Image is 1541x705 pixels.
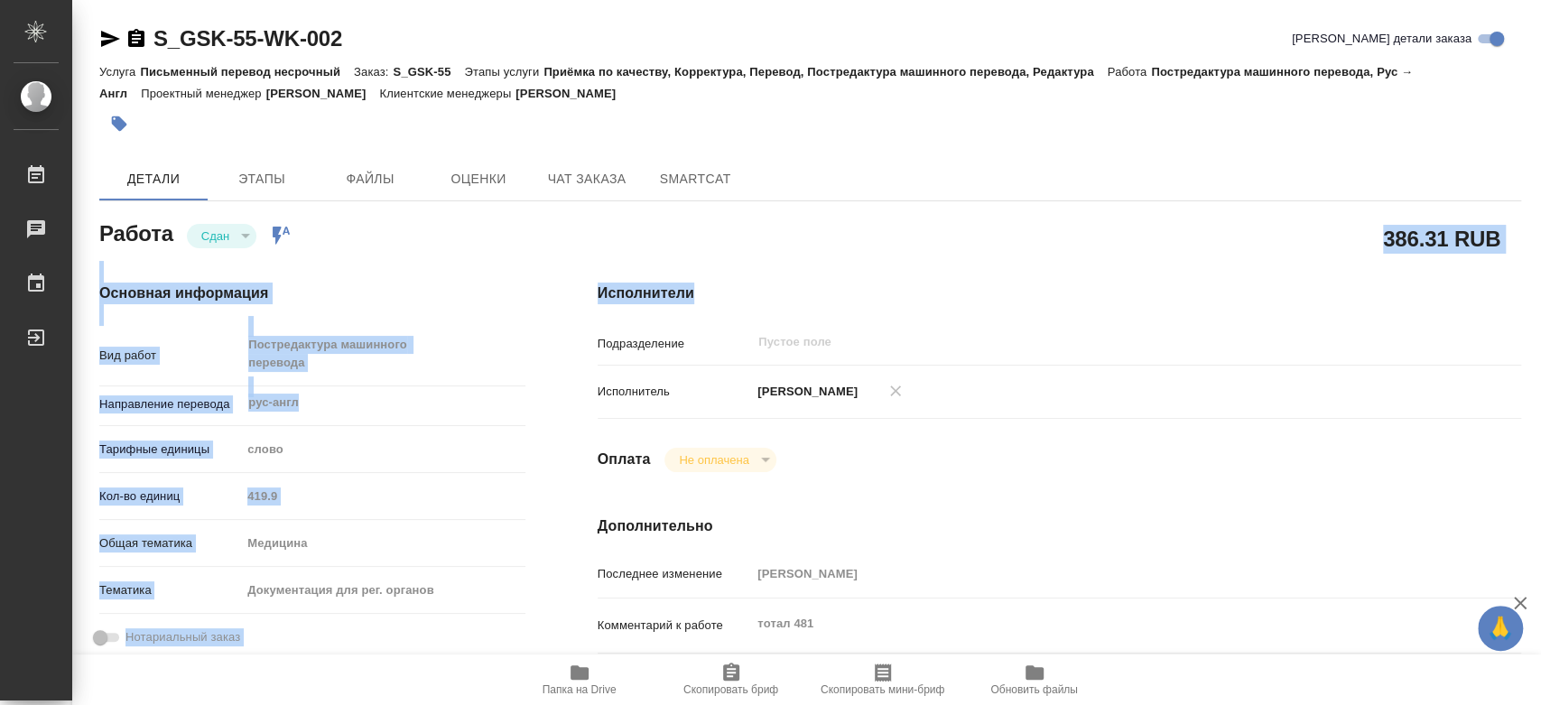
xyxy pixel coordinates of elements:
[99,28,121,50] button: Скопировать ссылку для ЯМессенджера
[99,347,241,365] p: Вид работ
[464,65,543,79] p: Этапы услуги
[99,104,139,144] button: Добавить тэг
[1485,609,1516,647] span: 🙏
[683,683,778,696] span: Скопировать бриф
[598,617,752,635] p: Комментарий к работе
[354,65,393,79] p: Заказ:
[515,87,629,100] p: [PERSON_NAME]
[1108,65,1152,79] p: Работа
[664,448,775,472] div: Сдан
[598,515,1521,537] h4: Дополнительно
[543,683,617,696] span: Папка на Drive
[435,168,522,190] span: Оценки
[99,534,241,552] p: Общая тематика
[543,65,1107,79] p: Приёмка по качеству, Корректура, Перевод, Постредактура машинного перевода, Редактура
[1478,606,1523,651] button: 🙏
[751,608,1444,639] textarea: тотал 481
[241,434,524,465] div: слово
[504,654,655,705] button: Папка на Drive
[99,216,173,248] h2: Работа
[99,441,241,459] p: Тарифные единицы
[393,65,464,79] p: S_GSK-55
[99,581,241,599] p: Тематика
[266,87,380,100] p: [PERSON_NAME]
[598,335,752,353] p: Подразделение
[380,87,516,100] p: Клиентские менеджеры
[125,28,147,50] button: Скопировать ссылку
[327,168,413,190] span: Файлы
[1292,30,1471,48] span: [PERSON_NAME] детали заказа
[110,168,197,190] span: Детали
[99,487,241,506] p: Кол-во единиц
[141,87,265,100] p: Проектный менеджер
[821,683,944,696] span: Скопировать мини-бриф
[598,383,752,401] p: Исполнитель
[751,561,1444,587] input: Пустое поле
[187,224,256,248] div: Сдан
[99,395,241,413] p: Направление перевода
[543,168,630,190] span: Чат заказа
[652,168,738,190] span: SmartCat
[241,575,524,606] div: Документация для рег. органов
[1383,223,1500,254] h2: 386.31 RUB
[598,449,651,470] h4: Оплата
[218,168,305,190] span: Этапы
[241,483,524,509] input: Пустое поле
[140,65,354,79] p: Письменный перевод несрочный
[598,283,1521,304] h4: Исполнители
[125,628,240,646] span: Нотариальный заказ
[99,283,525,304] h4: Основная информация
[655,654,807,705] button: Скопировать бриф
[598,565,752,583] p: Последнее изменение
[241,528,524,559] div: Медицина
[196,228,235,244] button: Сдан
[990,683,1078,696] span: Обновить файлы
[751,383,858,401] p: [PERSON_NAME]
[807,654,959,705] button: Скопировать мини-бриф
[99,65,140,79] p: Услуга
[757,331,1401,353] input: Пустое поле
[959,654,1110,705] button: Обновить файлы
[153,26,342,51] a: S_GSK-55-WK-002
[673,452,754,468] button: Не оплачена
